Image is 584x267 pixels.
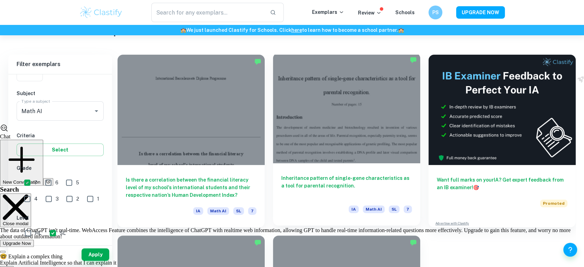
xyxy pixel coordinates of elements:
[17,90,104,97] h6: Subject
[563,243,577,257] button: Help and Feedback
[8,55,112,74] h6: Filter exemplars
[404,205,412,213] span: 7
[97,195,99,203] span: 1
[312,8,344,16] p: Exemplars
[349,205,359,213] span: IA
[3,179,40,185] span: New Conversation
[76,179,79,186] span: 5
[180,27,186,33] span: 🏫
[79,6,123,19] img: Clastify logo
[3,221,28,226] span: Close modal
[82,248,109,261] button: Apply
[56,195,59,203] span: 3
[456,6,505,19] button: UPGRADE NOW
[193,207,203,215] span: IA
[254,239,261,246] img: Marked
[428,55,576,227] a: Want full marks on yourIA? Get expert feedback from an IB examiner!PromotedAdvertise with Clastify
[363,205,385,213] span: Math AI
[76,195,79,203] span: 2
[358,9,382,17] p: Review
[428,6,442,19] button: PS
[34,195,38,203] span: 4
[428,55,576,165] img: Thumbnail
[17,214,104,222] h6: Level
[17,164,104,172] h6: Grade
[55,179,58,186] span: 6
[395,10,415,15] a: Schools
[233,207,244,215] span: SL
[17,144,104,156] button: Select
[281,174,412,197] h6: Inheritance pattern of single-gene characteristics as a tool for parental recognition.
[273,55,420,227] a: Inheritance pattern of single-gene characteristics as a tool for parental recognition.IAMath AISL7
[254,58,261,65] img: Marked
[410,239,417,246] img: Marked
[291,27,302,33] a: here
[432,9,440,16] h6: PS
[60,229,66,237] span: SL
[473,185,479,190] span: 🎯
[92,106,101,116] button: Open
[540,200,567,207] span: Promoted
[398,27,404,33] span: 🏫
[410,56,417,63] img: Marked
[248,207,256,215] span: 7
[1,26,583,34] h6: We just launched Clastify for Schools. Click to learn how to become a school partner.
[34,179,37,186] span: 7
[207,207,229,215] span: Math AI
[126,176,256,199] h6: Is there a correlation between the financial literacy level of my school's international students...
[35,229,41,237] span: HL
[435,221,469,226] a: Advertise with Clastify
[21,98,50,104] label: Type a subject
[389,205,399,213] span: SL
[117,55,265,227] a: Is there a correlation between the financial literacy level of my school's international students...
[437,176,567,191] h6: Want full marks on your IA ? Get expert feedback from an IB examiner!
[151,3,264,22] input: Search for any exemplars...
[17,132,104,139] h6: Criteria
